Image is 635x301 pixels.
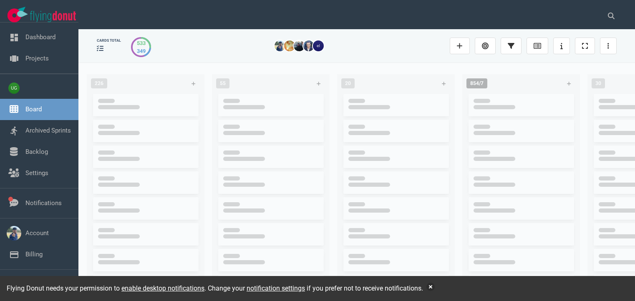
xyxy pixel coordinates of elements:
[303,40,314,51] img: 26
[25,199,62,207] a: Notifications
[25,169,48,177] a: Settings
[341,78,355,88] span: 20
[25,251,43,258] a: Billing
[97,38,121,43] div: cards total
[313,40,324,51] img: 26
[294,40,305,51] img: 26
[137,39,146,47] div: 533
[137,47,146,55] div: 349
[25,55,49,62] a: Projects
[25,33,55,41] a: Dashboard
[216,78,229,88] span: 55
[204,284,423,292] span: . Change your if you prefer not to receive notifications.
[466,78,487,88] span: 854/7
[7,284,204,292] span: Flying Donut needs your permission to
[25,127,71,134] a: Archived Sprints
[30,11,76,22] img: Flying Donut text logo
[247,284,305,292] a: notification settings
[275,40,285,51] img: 26
[25,105,42,113] a: Board
[284,40,295,51] img: 26
[91,78,107,88] span: 226
[121,284,204,292] a: enable desktop notifications
[592,78,605,88] span: 30
[25,148,48,156] a: Backlog
[25,229,49,237] a: Account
